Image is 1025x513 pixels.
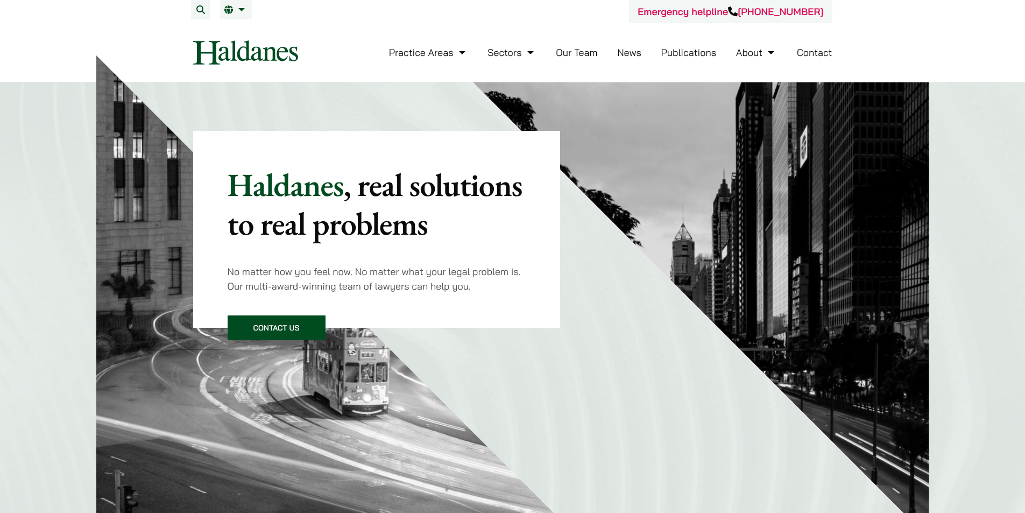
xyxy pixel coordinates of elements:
[228,164,522,244] mark: , real solutions to real problems
[228,264,526,293] p: No matter how you feel now. No matter what your legal problem is. Our multi-award-winning team of...
[661,46,717,59] a: Publications
[193,40,298,65] img: Logo of Haldanes
[389,46,468,59] a: Practice Areas
[224,5,248,14] a: EN
[617,46,641,59] a: News
[556,46,597,59] a: Our Team
[487,46,536,59] a: Sectors
[638,5,823,18] a: Emergency helpline[PHONE_NUMBER]
[797,46,832,59] a: Contact
[228,165,526,243] p: Haldanes
[228,315,326,340] a: Contact Us
[736,46,777,59] a: About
